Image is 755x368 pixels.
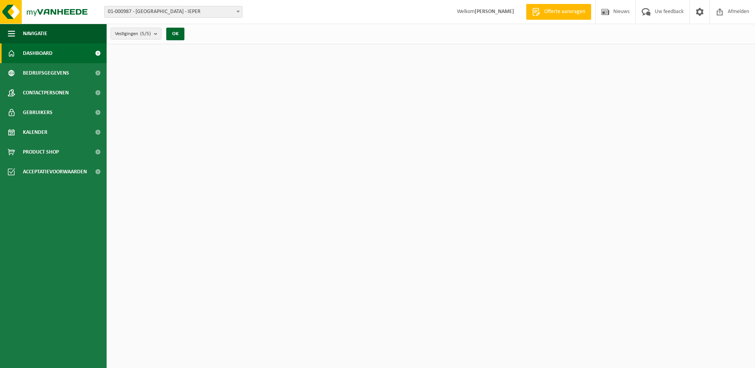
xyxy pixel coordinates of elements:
span: Product Shop [23,142,59,162]
span: 01-000987 - WESTLANDIA VZW - IEPER [104,6,242,18]
span: 01-000987 - WESTLANDIA VZW - IEPER [105,6,242,17]
count: (5/5) [140,31,151,36]
span: Bedrijfsgegevens [23,63,69,83]
button: OK [166,28,184,40]
span: Dashboard [23,43,53,63]
span: Offerte aanvragen [542,8,587,16]
button: Vestigingen(5/5) [111,28,162,39]
span: Contactpersonen [23,83,69,103]
strong: [PERSON_NAME] [475,9,514,15]
span: Vestigingen [115,28,151,40]
span: Navigatie [23,24,47,43]
span: Acceptatievoorwaarden [23,162,87,182]
span: Kalender [23,122,47,142]
a: Offerte aanvragen [526,4,591,20]
span: Gebruikers [23,103,53,122]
